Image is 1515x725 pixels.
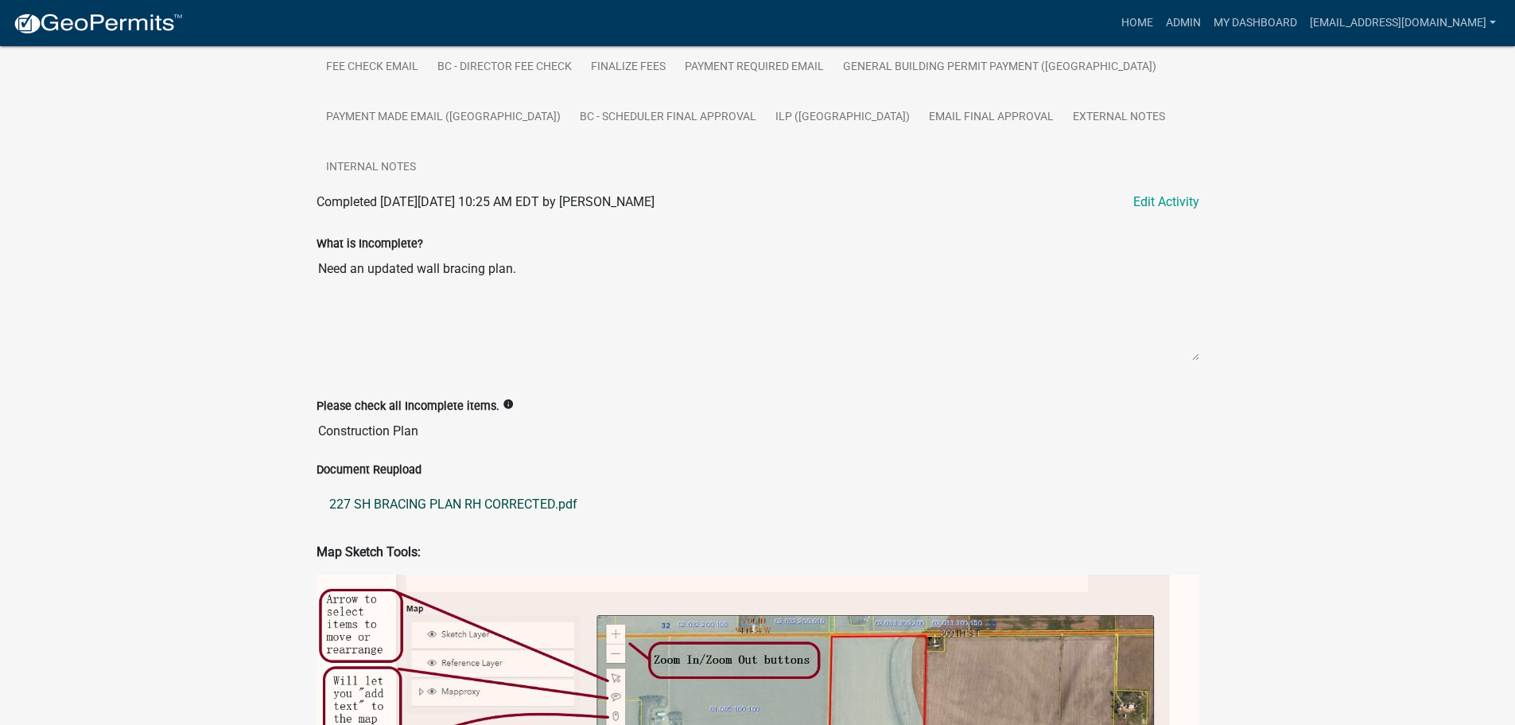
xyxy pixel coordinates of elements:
a: Fee Check Email [317,42,428,93]
a: General Building Permit Payment ([GEOGRAPHIC_DATA]) [833,42,1166,93]
i: info [503,399,514,410]
a: ILP ([GEOGRAPHIC_DATA]) [766,92,919,143]
a: Home [1115,8,1160,38]
a: [EMAIL_ADDRESS][DOMAIN_NAME] [1303,8,1502,38]
a: BC - Scheduler Final Approval [570,92,766,143]
a: 227 SH BRACING PLAN RH CORRECTED.pdf [317,485,1199,524]
a: Finalize Fees [581,42,675,93]
label: What is Incomplete? [317,239,423,250]
label: Document Reupload [317,465,421,476]
a: BC - Director Fee Check [428,42,581,93]
a: Payment Made Email ([GEOGRAPHIC_DATA]) [317,92,570,143]
a: Email Final Approval [919,92,1063,143]
a: Internal Notes [317,142,425,193]
strong: Map Sketch Tools: [317,544,421,559]
span: Completed [DATE][DATE] 10:25 AM EDT by [PERSON_NAME] [317,194,655,209]
label: Please check all Incomplete items. [317,401,499,412]
a: Admin [1160,8,1207,38]
a: My Dashboard [1207,8,1303,38]
textarea: Need an updated wall bracing plan. [317,253,1199,361]
a: External Notes [1063,92,1175,143]
a: Edit Activity [1133,193,1199,212]
a: Payment Required Email [675,42,833,93]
